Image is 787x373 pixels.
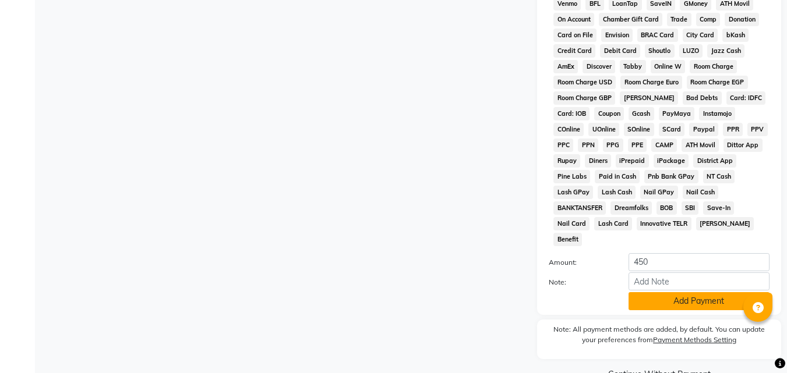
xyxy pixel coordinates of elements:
[683,29,718,42] span: City Card
[624,123,654,136] span: SOnline
[653,335,736,345] label: Payment Methods Setting
[553,13,594,26] span: On Account
[553,76,616,89] span: Room Charge USD
[610,201,652,215] span: Dreamfolks
[667,13,691,26] span: Trade
[696,13,721,26] span: Comp
[540,277,619,287] label: Note:
[723,123,743,136] span: PPR
[690,60,737,73] span: Room Charge
[599,13,662,26] span: Chamber Gift Card
[629,292,770,310] button: Add Payment
[595,170,640,183] span: Paid in Cash
[553,91,615,105] span: Room Charge GBP
[644,170,698,183] span: Pnb Bank GPay
[620,60,646,73] span: Tabby
[693,154,736,168] span: District App
[657,201,677,215] span: BOB
[654,154,689,168] span: iPackage
[553,138,573,152] span: PPC
[640,186,678,199] span: Nail GPay
[553,186,593,199] span: Lash GPay
[682,138,719,152] span: ATH Movil
[585,154,611,168] span: Diners
[699,107,735,120] span: Instamojo
[651,60,686,73] span: Online W
[553,60,578,73] span: AmEx
[687,76,748,89] span: Room Charge EGP
[553,123,584,136] span: COnline
[747,123,768,136] span: PPV
[594,107,624,120] span: Coupon
[689,123,718,136] span: Paypal
[583,60,615,73] span: Discover
[683,186,719,199] span: Nail Cash
[603,138,623,152] span: PPG
[629,107,654,120] span: Gcash
[540,257,619,268] label: Amount:
[594,217,632,230] span: Lash Card
[601,29,633,42] span: Envision
[549,324,770,350] label: Note: All payment methods are added, by default. You can update your preferences from
[578,138,598,152] span: PPN
[703,170,735,183] span: NT Cash
[553,233,582,246] span: Benefit
[600,44,640,58] span: Debit Card
[629,272,770,290] input: Add Note
[553,201,606,215] span: BANKTANSFER
[645,44,675,58] span: Shoutlo
[682,201,699,215] span: SBI
[679,44,703,58] span: LUZO
[683,91,722,105] span: Bad Debts
[553,154,580,168] span: Rupay
[725,13,759,26] span: Donation
[588,123,619,136] span: UOnline
[553,44,595,58] span: Credit Card
[620,76,682,89] span: Room Charge Euro
[637,217,691,230] span: Innovative TELR
[696,217,754,230] span: [PERSON_NAME]
[598,186,636,199] span: Lash Cash
[659,107,695,120] span: PayMaya
[703,201,734,215] span: Save-In
[726,91,766,105] span: Card: IDFC
[659,123,685,136] span: SCard
[628,138,647,152] span: PPE
[553,170,590,183] span: Pine Labs
[553,29,597,42] span: Card on File
[553,107,590,120] span: Card: IOB
[620,91,678,105] span: [PERSON_NAME]
[651,138,677,152] span: CAMP
[616,154,649,168] span: iPrepaid
[629,253,770,271] input: Amount
[707,44,744,58] span: Jazz Cash
[724,138,763,152] span: Dittor App
[637,29,678,42] span: BRAC Card
[722,29,749,42] span: bKash
[553,217,590,230] span: Nail Card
